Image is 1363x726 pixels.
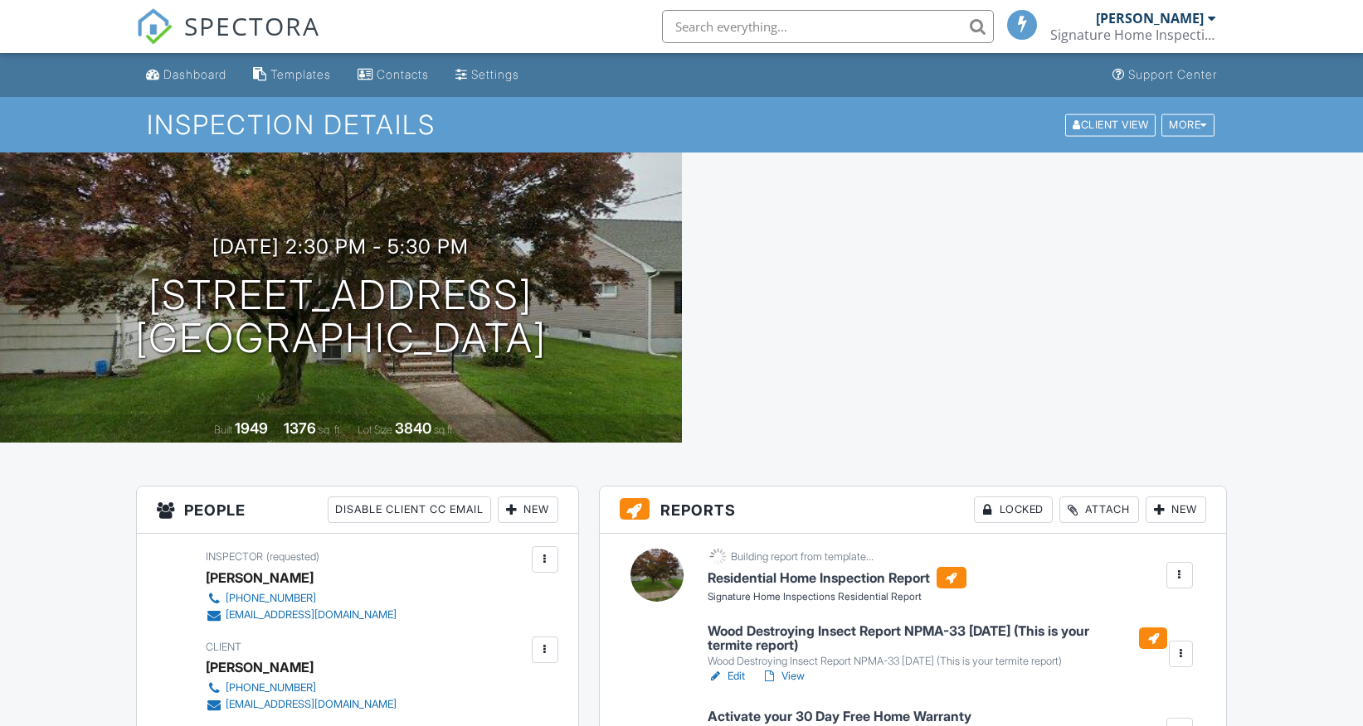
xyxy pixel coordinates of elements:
[212,235,469,258] h3: [DATE] 2:30 pm - 5:30 pm
[206,696,397,713] a: [EMAIL_ADDRESS][DOMAIN_NAME]
[1128,67,1217,81] div: Support Center
[708,668,745,685] a: Edit
[284,419,316,437] div: 1376
[762,668,805,685] a: View
[163,67,226,81] div: Dashboard
[731,550,874,564] div: Building report from template...
[206,590,397,607] a: [PHONE_NUMBER]
[206,641,241,653] span: Client
[395,419,431,437] div: 3840
[1106,60,1224,90] a: Support Center
[1050,27,1216,43] div: Signature Home Inspections
[351,60,436,90] a: Contacts
[206,607,397,623] a: [EMAIL_ADDRESS][DOMAIN_NAME]
[135,273,547,361] h1: [STREET_ADDRESS] [GEOGRAPHIC_DATA]
[136,8,173,45] img: The Best Home Inspection Software - Spectora
[708,655,1167,668] div: Wood Destroying Insect Report NPMA-33 [DATE] (This is your termite report)
[358,423,392,436] span: Lot Size
[708,546,728,567] img: loading-93afd81d04378562ca97960a6d0abf470c8f8241ccf6a1b4da771bf876922d1b.gif
[226,681,316,695] div: [PHONE_NUMBER]
[708,590,966,604] div: Signature Home Inspections Residential Report
[266,550,319,563] span: (requested)
[206,565,314,590] div: [PERSON_NAME]
[1161,114,1215,136] div: More
[662,10,994,43] input: Search everything...
[319,423,342,436] span: sq. ft.
[708,624,1167,653] h6: Wood Destroying Insect Report NPMA-33 [DATE] (This is your termite report)
[206,655,314,680] div: [PERSON_NAME]
[139,60,233,90] a: Dashboard
[449,60,526,90] a: Settings
[226,608,397,622] div: [EMAIL_ADDRESS][DOMAIN_NAME]
[214,423,232,436] span: Built
[184,8,320,43] span: SPECTORA
[328,496,491,523] div: Disable Client CC Email
[137,486,578,534] h3: People
[246,60,338,90] a: Templates
[1096,10,1204,27] div: [PERSON_NAME]
[206,680,397,696] a: [PHONE_NUMBER]
[136,22,320,57] a: SPECTORA
[708,624,1167,668] a: Wood Destroying Insect Report NPMA-33 [DATE] (This is your termite report) Wood Destroying Insect...
[708,709,971,724] h6: Activate your 30 Day Free Home Warranty
[377,67,429,81] div: Contacts
[600,486,1226,534] h3: Reports
[226,698,397,711] div: [EMAIL_ADDRESS][DOMAIN_NAME]
[974,496,1053,523] div: Locked
[498,496,558,523] div: New
[708,567,966,588] h6: Residential Home Inspection Report
[1064,118,1160,130] a: Client View
[1059,496,1139,523] div: Attach
[1065,114,1156,136] div: Client View
[147,110,1216,139] h1: Inspection Details
[1146,496,1206,523] div: New
[434,423,455,436] span: sq.ft.
[226,592,316,605] div: [PHONE_NUMBER]
[270,67,331,81] div: Templates
[235,419,268,437] div: 1949
[206,550,263,563] span: Inspector
[471,67,519,81] div: Settings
